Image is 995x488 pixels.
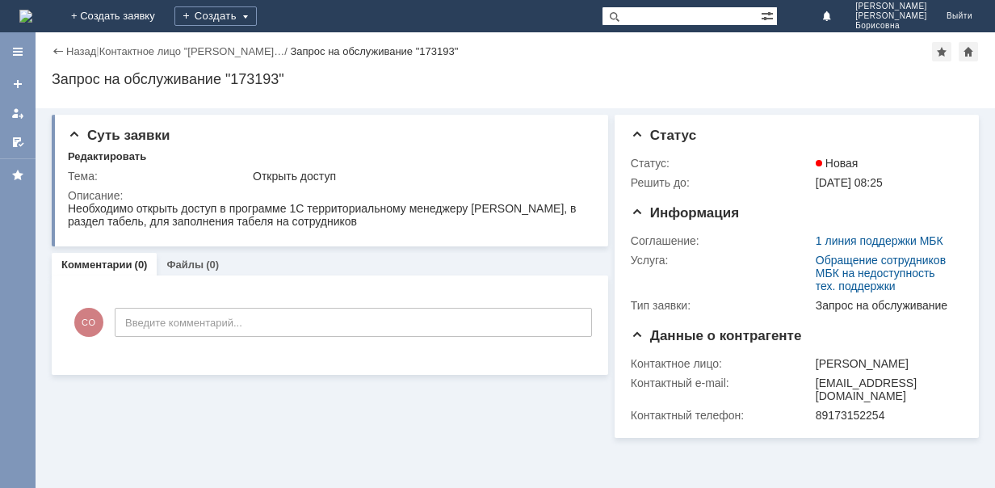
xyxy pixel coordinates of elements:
div: | [96,44,99,57]
div: [EMAIL_ADDRESS][DOMAIN_NAME] [816,377,956,402]
span: Информация [631,205,739,221]
a: Назад [66,45,96,57]
span: [DATE] 08:25 [816,176,883,189]
span: [PERSON_NAME] [855,2,927,11]
div: Добавить в избранное [932,42,951,61]
div: Редактировать [68,150,146,163]
div: Запрос на обслуживание [816,299,956,312]
div: Решить до: [631,176,812,189]
div: Контактный e-mail: [631,377,812,389]
a: Обращение сотрудников МБК на недоступность тех. поддержки [816,254,946,292]
div: Контактный телефон: [631,409,812,422]
span: Борисовна [855,21,927,31]
span: Статус [631,128,696,143]
div: Запрос на обслуживание "173193" [52,71,979,87]
span: [PERSON_NAME] [855,11,927,21]
div: Статус: [631,157,812,170]
a: Мои согласования [5,129,31,155]
div: Контактное лицо: [631,357,812,370]
div: Описание: [68,189,590,202]
div: Услуга: [631,254,812,267]
div: Тип заявки: [631,299,812,312]
a: Перейти на домашнюю страницу [19,10,32,23]
div: (0) [206,259,219,271]
a: Создать заявку [5,71,31,97]
a: Комментарии [61,259,132,271]
div: [PERSON_NAME] [816,357,956,370]
div: Запрос на обслуживание "173193" [290,45,458,57]
a: 1 линия поддержки МБК [816,234,943,247]
a: Контактное лицо "[PERSON_NAME]… [99,45,285,57]
div: / [99,45,291,57]
span: Суть заявки [68,128,170,143]
div: Сделать домашней страницей [959,42,978,61]
span: Данные о контрагенте [631,328,802,343]
span: Новая [816,157,859,170]
div: 89173152254 [816,409,956,422]
div: Тема: [68,170,250,183]
div: Соглашение: [631,234,812,247]
div: Создать [174,6,257,26]
a: Файлы [166,259,204,271]
a: Мои заявки [5,100,31,126]
span: Расширенный поиск [761,7,777,23]
div: (0) [135,259,148,271]
span: СО [74,308,103,337]
div: Открыть доступ [253,170,586,183]
img: logo [19,10,32,23]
